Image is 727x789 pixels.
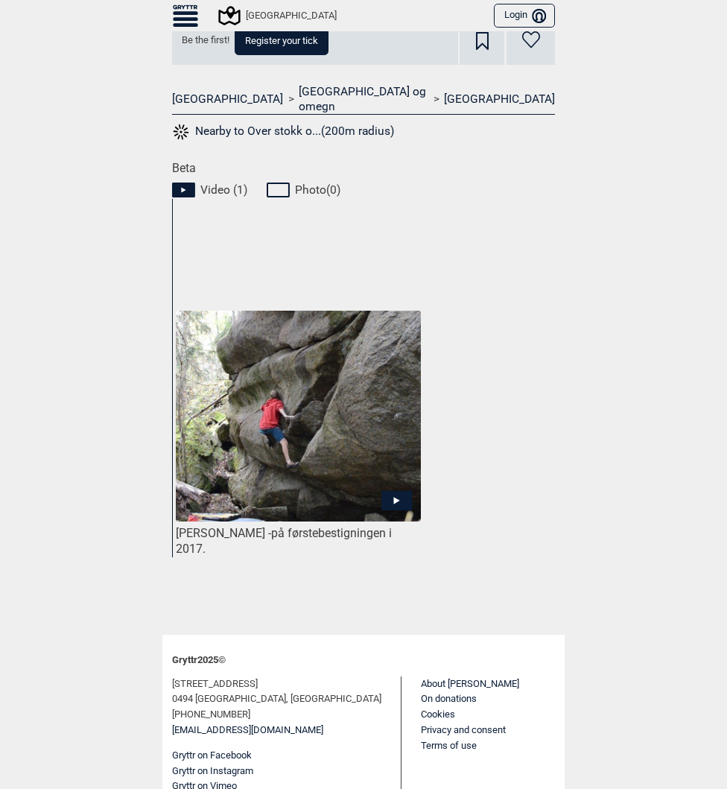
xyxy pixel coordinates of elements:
button: Login [494,4,555,28]
button: Gryttr on Instagram [172,764,253,779]
span: Be the first! [182,34,229,47]
span: Photo ( 0 ) [295,183,340,197]
span: [PHONE_NUMBER] [172,707,250,723]
a: On donations [421,693,477,704]
div: [GEOGRAPHIC_DATA] [220,7,337,25]
img: Jacob pa Over stokk og stein [176,311,421,522]
span: på førstebestigningen i 2017. [176,526,392,556]
span: 0494 [GEOGRAPHIC_DATA], [GEOGRAPHIC_DATA] [172,691,381,707]
div: Gryttr 2025 © [172,644,555,676]
button: Nearby to Over stokk o...(200m radius) [172,122,394,142]
a: About [PERSON_NAME] [421,678,519,689]
a: Cookies [421,709,455,720]
a: [GEOGRAPHIC_DATA] [444,92,555,107]
button: Gryttr on Facebook [172,748,252,764]
span: Register your tick [245,36,318,45]
a: [GEOGRAPHIC_DATA] [172,92,283,107]
div: Beta [162,161,565,615]
div: [PERSON_NAME] - [176,526,421,557]
nav: > > [172,84,555,115]
span: [STREET_ADDRESS] [172,676,258,692]
a: [EMAIL_ADDRESS][DOMAIN_NAME] [172,723,323,738]
a: Terms of use [421,740,477,751]
a: Privacy and consent [421,724,506,735]
span: Video ( 1 ) [200,183,247,197]
a: [GEOGRAPHIC_DATA] og omegn [299,84,428,115]
button: Register your tick [235,26,328,55]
